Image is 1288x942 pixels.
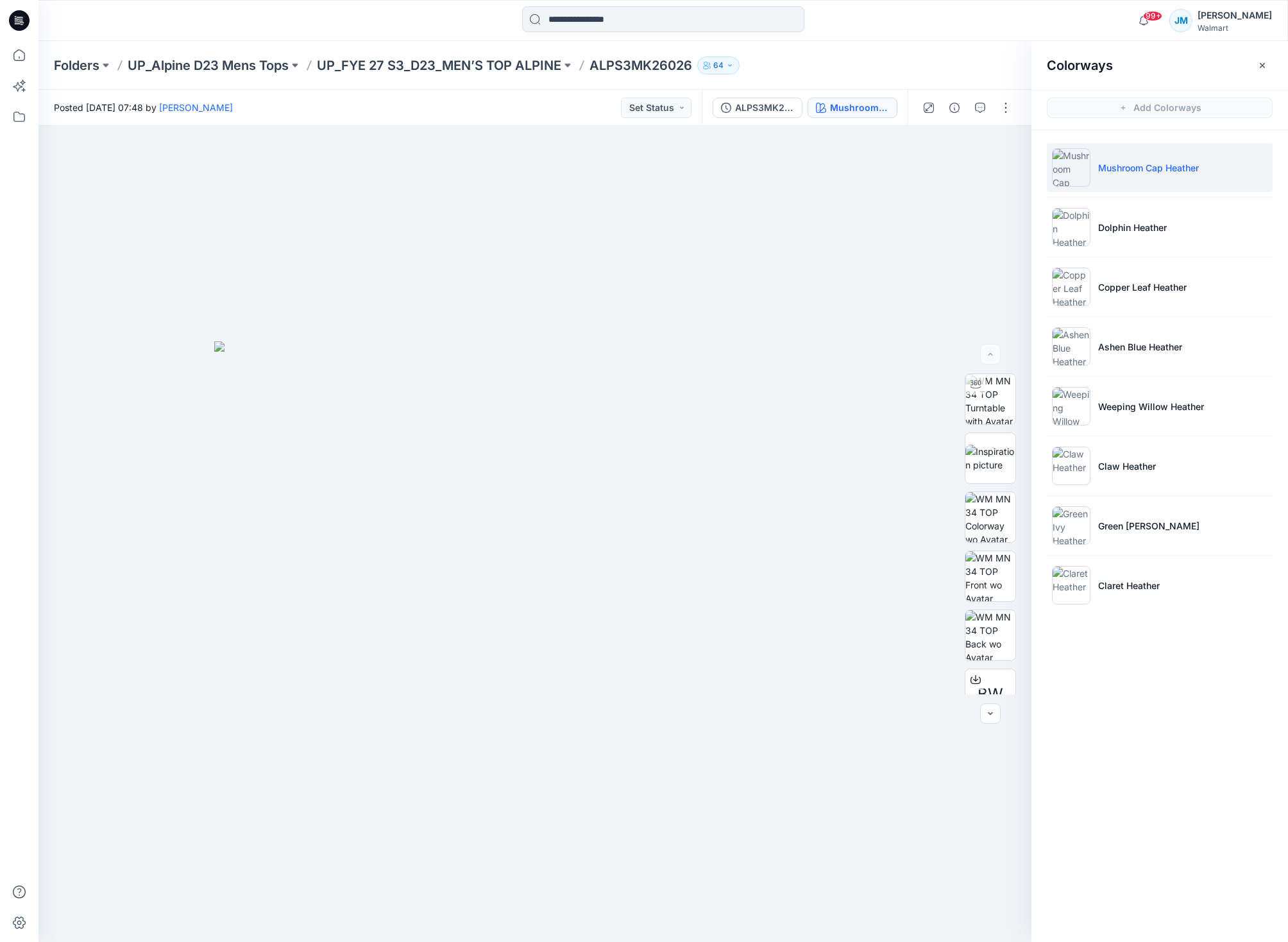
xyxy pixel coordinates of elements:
p: Claw Heather [1098,459,1156,473]
p: Copper Leaf Heather [1098,280,1187,294]
img: WM MN 34 TOP Back wo Avatar [965,610,1015,660]
button: 64 [697,56,740,74]
p: Green [PERSON_NAME] [1098,519,1199,533]
p: ALPS3MK26026 [589,56,692,74]
button: Details [944,98,965,118]
p: Weeping Willow Heather [1098,400,1204,413]
span: BW [978,683,1003,706]
a: [PERSON_NAME] [159,102,233,113]
p: Ashen Blue Heather [1098,340,1182,354]
p: 64 [713,58,724,73]
img: Inspiration picture [965,445,1015,472]
a: UP_Alpine D23 Mens Tops [128,56,289,74]
div: ALPS3MK26026 [735,101,794,115]
img: eyJhbGciOiJIUzI1NiIsImtpZCI6IjAiLCJzbHQiOiJzZXMiLCJ0eXAiOiJKV1QifQ.eyJkYXRhIjp7InR5cGUiOiJzdG9yYW... [214,341,856,942]
p: Mushroom Cap Heather [1098,161,1199,175]
span: Posted [DATE] 07:48 by [54,101,233,114]
img: Claret Heather [1052,566,1090,604]
p: Claret Heather [1098,579,1160,592]
img: Green Ivy Heather [1052,506,1090,545]
img: Ashen Blue Heather [1052,327,1090,366]
img: Claw Heather [1052,447,1090,485]
button: Mushroom Cap Heather [808,98,897,118]
div: Mushroom Cap Heather [830,101,889,115]
div: [PERSON_NAME] [1198,8,1272,23]
button: ALPS3MK26026 [713,98,802,118]
a: UP_FYE 27 S3_D23_MEN’S TOP ALPINE [317,56,561,74]
img: Copper Leaf Heather [1052,268,1090,306]
img: Weeping Willow Heather [1052,387,1090,425]
div: JM [1169,9,1192,32]
img: Mushroom Cap Heather [1052,148,1090,187]
div: Walmart [1198,23,1272,33]
img: WM MN 34 TOP Front wo Avatar [965,551,1015,601]
p: Dolphin Heather [1098,221,1167,234]
img: WM MN 34 TOP Colorway wo Avatar [965,492,1015,542]
h2: Colorways [1047,58,1113,73]
a: Folders [54,56,99,74]
img: Dolphin Heather [1052,208,1090,246]
span: 99+ [1143,11,1162,21]
img: WM MN 34 TOP Turntable with Avatar [965,374,1015,424]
